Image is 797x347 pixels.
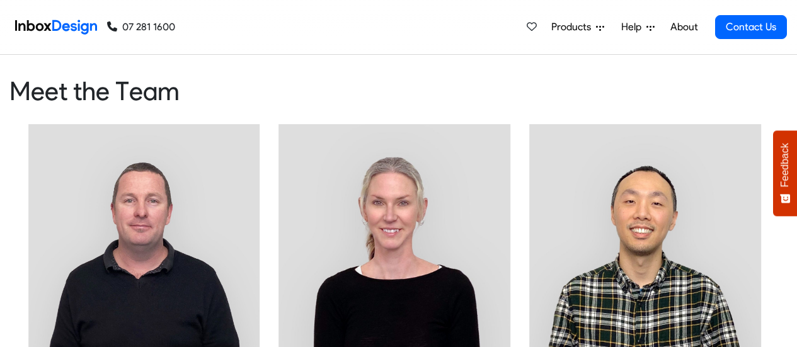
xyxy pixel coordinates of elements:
heading: Meet the Team [9,75,788,107]
a: Contact Us [715,15,787,39]
span: Help [621,20,646,35]
button: Feedback - Show survey [773,130,797,216]
span: Feedback [779,143,791,187]
span: Products [551,20,596,35]
a: About [667,14,701,40]
a: 07 281 1600 [107,20,175,35]
a: Products [546,14,609,40]
a: Help [616,14,660,40]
